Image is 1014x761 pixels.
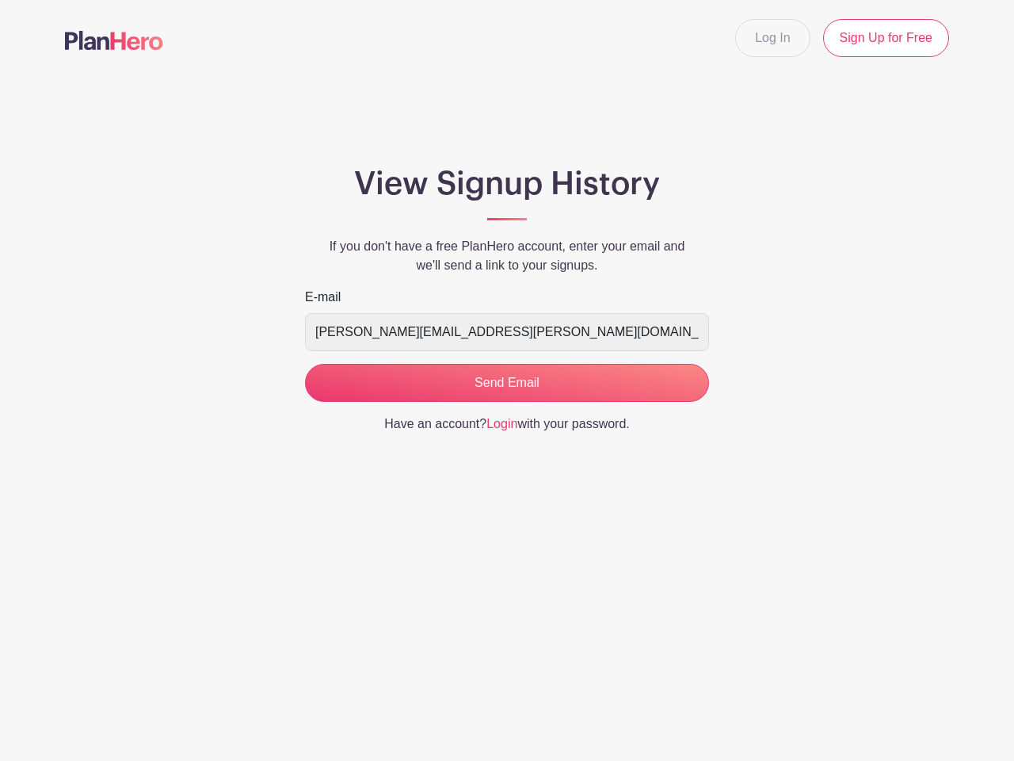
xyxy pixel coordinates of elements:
label: E-mail [305,288,341,307]
a: Log In [735,19,810,57]
h1: View Signup History [305,165,709,203]
a: Login [486,417,517,430]
input: e.g. julie@eventco.com [305,313,709,351]
img: logo-507f7623f17ff9eddc593b1ce0a138ce2505c220e1c5a4e2b4648c50719b7d32.svg [65,31,163,50]
p: Have an account? with your password. [305,415,709,434]
input: Send Email [305,364,709,402]
a: Sign Up for Free [823,19,949,57]
p: If you don't have a free PlanHero account, enter your email and we'll send a link to your signups. [305,237,709,275]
